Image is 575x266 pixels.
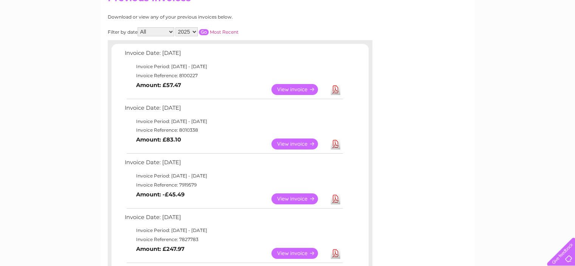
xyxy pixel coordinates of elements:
a: View [271,138,327,149]
a: Blog [509,32,520,38]
td: Invoice Date: [DATE] [123,157,344,171]
a: Most Recent [210,29,239,35]
td: Invoice Reference: 8010338 [123,126,344,135]
a: Telecoms [482,32,505,38]
a: View [271,248,327,259]
a: 0333 014 3131 [432,4,485,13]
a: Download [331,138,340,149]
td: Invoice Period: [DATE] - [DATE] [123,171,344,180]
td: Invoice Date: [DATE] [123,212,344,226]
a: Contact [525,32,543,38]
a: Energy [461,32,477,38]
a: Download [331,248,340,259]
td: Invoice Period: [DATE] - [DATE] [123,117,344,126]
a: Download [331,84,340,95]
a: Water [442,32,456,38]
td: Invoice Date: [DATE] [123,103,344,117]
td: Invoice Reference: 8100227 [123,71,344,80]
td: Invoice Period: [DATE] - [DATE] [123,226,344,235]
b: Amount: £57.47 [136,82,181,89]
a: View [271,193,327,204]
b: Amount: -£45.49 [136,191,184,198]
a: Download [331,193,340,204]
b: Amount: £83.10 [136,136,181,143]
b: Amount: £247.97 [136,246,184,252]
td: Invoice Date: [DATE] [123,48,344,62]
a: Log out [550,32,568,38]
a: View [271,84,327,95]
div: Filter by date [108,27,306,36]
td: Invoice Period: [DATE] - [DATE] [123,62,344,71]
img: logo.png [20,20,59,43]
div: Download or view any of your previous invoices below. [108,14,306,20]
td: Invoice Reference: 7919579 [123,180,344,190]
div: Clear Business is a trading name of Verastar Limited (registered in [GEOGRAPHIC_DATA] No. 3667643... [109,4,467,37]
td: Invoice Reference: 7827783 [123,235,344,244]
